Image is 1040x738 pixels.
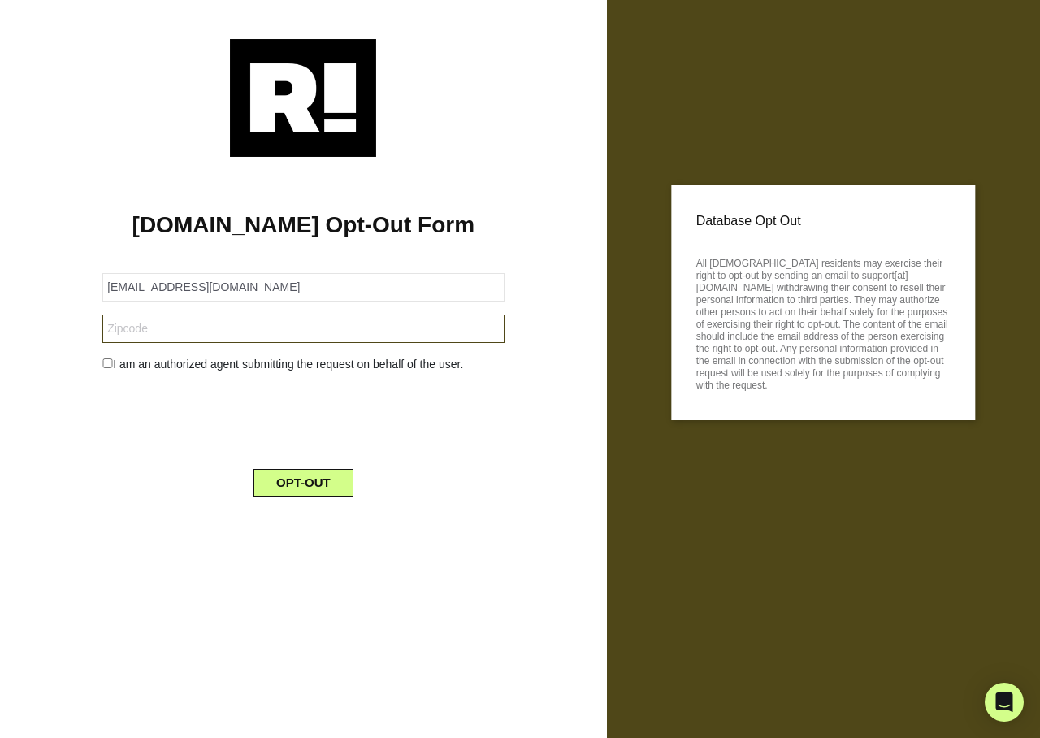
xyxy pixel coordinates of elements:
[102,273,504,302] input: Email Address
[180,386,427,449] iframe: reCAPTCHA
[90,356,516,373] div: I am an authorized agent submitting the request on behalf of the user.
[696,253,951,392] p: All [DEMOGRAPHIC_DATA] residents may exercise their right to opt-out by sending an email to suppo...
[985,683,1024,722] div: Open Intercom Messenger
[230,39,376,157] img: Retention.com
[24,211,583,239] h1: [DOMAIN_NAME] Opt-Out Form
[253,469,353,497] button: OPT-OUT
[696,209,951,233] p: Database Opt Out
[102,315,504,343] input: Zipcode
